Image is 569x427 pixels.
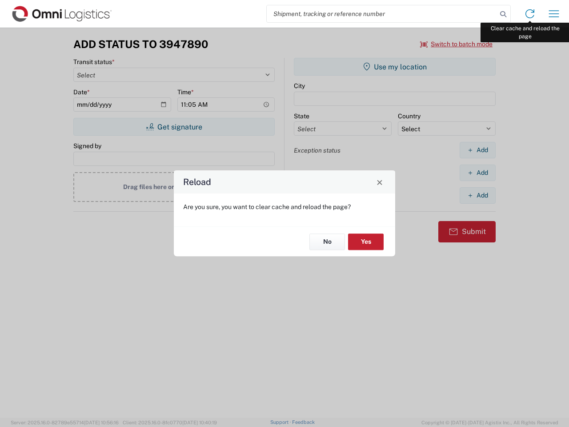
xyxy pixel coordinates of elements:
h4: Reload [183,176,211,189]
p: Are you sure, you want to clear cache and reload the page? [183,203,386,211]
button: No [309,234,345,250]
button: Yes [348,234,384,250]
input: Shipment, tracking or reference number [267,5,497,22]
button: Close [373,176,386,188]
